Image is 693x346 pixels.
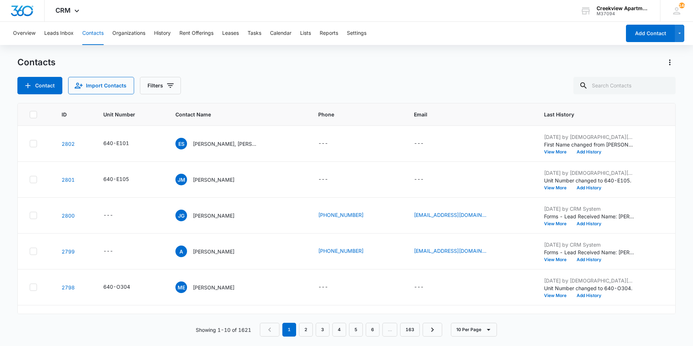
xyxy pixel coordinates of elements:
[68,77,134,94] button: Import Contacts
[544,284,635,292] p: Unit Number changed to 640-O304.
[544,186,572,190] button: View More
[193,212,235,219] p: [PERSON_NAME]
[103,283,143,292] div: Unit Number - 640-O304 - Select to Edit Field
[544,169,635,177] p: [DATE] by [DEMOGRAPHIC_DATA][PERSON_NAME]
[544,258,572,262] button: View More
[103,211,113,220] div: ---
[414,175,424,184] div: ---
[423,323,442,337] a: Next Page
[103,139,129,147] div: 640-E101
[318,175,341,184] div: Phone - - Select to Edit Field
[544,205,635,213] p: [DATE] by CRM System
[414,283,424,292] div: ---
[332,323,346,337] a: Page 4
[544,213,635,220] p: Forms - Lead Received Name: [PERSON_NAME] Email: [EMAIL_ADDRESS][DOMAIN_NAME] Phone: [PHONE_NUMBE...
[62,111,75,118] span: ID
[347,22,366,45] button: Settings
[572,258,606,262] button: Add History
[175,246,187,257] span: A
[544,293,572,298] button: View More
[103,175,142,184] div: Unit Number - 640-E105 - Select to Edit Field
[414,211,499,220] div: Email - garciarivasjessica1@gmail.com - Select to Edit Field
[544,313,635,320] p: [DATE] by [DEMOGRAPHIC_DATA][PERSON_NAME]
[175,138,187,149] span: ES
[300,22,311,45] button: Lists
[282,323,296,337] em: 1
[414,139,424,148] div: ---
[103,175,129,183] div: 640-E105
[597,5,650,11] div: account name
[318,283,341,292] div: Phone - - Select to Edit Field
[175,210,248,221] div: Contact Name - Jessica Garcia-Rivas - Select to Edit Field
[17,57,55,68] h1: Contacts
[55,7,71,14] span: CRM
[103,247,126,256] div: Unit Number - - Select to Edit Field
[318,247,364,255] a: [PHONE_NUMBER]
[318,283,328,292] div: ---
[175,246,248,257] div: Contact Name - Arnold - Select to Edit Field
[544,177,635,184] p: Unit Number changed to 640-E105.
[544,111,653,118] span: Last History
[679,3,685,8] span: 144
[82,22,104,45] button: Contacts
[299,323,313,337] a: Page 2
[544,133,635,141] p: [DATE] by [DEMOGRAPHIC_DATA][PERSON_NAME]
[13,22,36,45] button: Overview
[112,22,145,45] button: Organizations
[179,22,213,45] button: Rent Offerings
[248,22,261,45] button: Tasks
[103,111,158,118] span: Unit Number
[193,284,235,291] p: [PERSON_NAME]
[544,248,635,256] p: Forms - Lead Received Name: [PERSON_NAME] Email: [EMAIL_ADDRESS][DOMAIN_NAME] Phone: [PHONE_NUMBE...
[626,25,675,42] button: Add Contact
[175,138,271,149] div: Contact Name - Eric Sagel, Judy Sagel - Select to Edit Field
[103,211,126,220] div: Unit Number - - Select to Edit Field
[44,22,74,45] button: Leads Inbox
[62,177,75,183] a: Navigate to contact details page for Jonny Moreno
[318,175,328,184] div: ---
[193,176,235,184] p: [PERSON_NAME]
[318,139,341,148] div: Phone - - Select to Edit Field
[414,111,516,118] span: Email
[103,247,113,256] div: ---
[573,77,676,94] input: Search Contacts
[572,293,606,298] button: Add History
[414,283,437,292] div: Email - - Select to Edit Field
[414,247,486,255] a: [EMAIL_ADDRESS][DOMAIN_NAME]
[451,323,497,337] button: 10 Per Page
[597,11,650,16] div: account id
[154,22,171,45] button: History
[222,22,239,45] button: Leases
[318,211,377,220] div: Phone - (970) 518-9737 - Select to Edit Field
[544,277,635,284] p: [DATE] by [DEMOGRAPHIC_DATA][PERSON_NAME]
[572,186,606,190] button: Add History
[318,247,377,256] div: Phone - (970) 294-1772 - Select to Edit Field
[62,141,75,147] a: Navigate to contact details page for Eric Sagel, Judy Sagel
[318,111,386,118] span: Phone
[175,174,248,185] div: Contact Name - Jonny Moreno - Select to Edit Field
[414,175,437,184] div: Email - - Select to Edit Field
[320,22,338,45] button: Reports
[270,22,291,45] button: Calendar
[62,284,75,291] a: Navigate to contact details page for Morgan English
[414,247,499,256] div: Email - razoarnold652@gmail.com - Select to Edit Field
[103,283,130,291] div: 640-O304
[140,77,181,94] button: Filters
[318,139,328,148] div: ---
[544,241,635,248] p: [DATE] by CRM System
[196,326,251,334] p: Showing 1-10 of 1621
[175,174,187,185] span: JM
[175,111,290,118] span: Contact Name
[544,222,572,226] button: View More
[260,323,442,337] nav: Pagination
[544,150,572,154] button: View More
[175,210,187,221] span: JG
[664,57,676,68] button: Actions
[366,323,379,337] a: Page 6
[318,211,364,219] a: [PHONE_NUMBER]
[572,150,606,154] button: Add History
[193,248,235,255] p: [PERSON_NAME]
[175,281,248,293] div: Contact Name - Morgan English - Select to Edit Field
[572,222,606,226] button: Add History
[414,139,437,148] div: Email - - Select to Edit Field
